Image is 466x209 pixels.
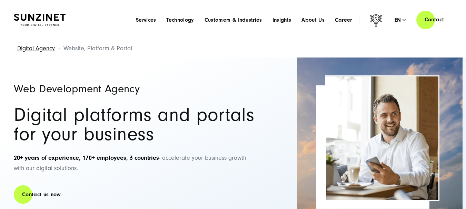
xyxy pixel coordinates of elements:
a: Contact [416,10,452,30]
img: SUNZINET Full Service Digital Agentur [14,14,66,26]
span: Website, Platform & Portal [63,45,132,52]
p: - accelerate your business growth with our digital solutions. [14,153,255,174]
a: Customers & Industries [205,17,262,23]
img: Full-Service Digitalagentur SUNZINET - E-Commerce Beratung [326,76,438,200]
a: Career [335,17,352,23]
a: Technology [166,17,194,23]
strong: 20+ years of experience, 170+ employees, 3 countries [14,154,159,161]
a: About Us [301,17,325,23]
a: Services [136,17,156,23]
h1: Web Development Agency [14,83,255,94]
a: Insights [272,17,291,23]
div: en [395,17,406,23]
a: Contact us now [14,185,69,205]
h2: Digital platforms and portals for your business [14,105,255,144]
a: Digital Agency [17,45,55,52]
